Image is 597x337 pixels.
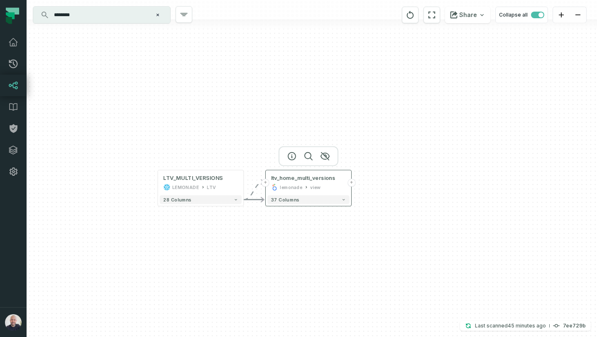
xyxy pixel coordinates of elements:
button: + [347,179,355,187]
span: 28 columns [163,197,191,202]
button: + [262,179,269,187]
img: avatar of Daniel Ochoa Bimblich [5,314,22,331]
div: view [310,184,321,191]
button: zoom in [553,7,570,23]
div: ltv_home_multi_versions [271,175,335,182]
div: lemonade [280,184,302,191]
div: LTV [207,184,215,191]
button: Clear search query [154,11,162,19]
div: LEMONADE [172,184,199,191]
div: LTV_MULTI_VERSIONS [163,175,223,182]
span: 37 columns [271,197,299,202]
g: Edge from 73c026f61117a6228818c327828724d3 to 2bd923c763140345915ca51f56294fbc [243,182,264,200]
relative-time: Sep 11, 2025, 3:57 PM GMT+3 [508,322,546,329]
button: Share [445,7,490,23]
button: Last scanned[DATE] 3:57:09 PM7ee729b [460,321,591,331]
button: zoom out [570,7,586,23]
button: Collapse all [495,7,548,23]
p: Last scanned [475,322,546,330]
h4: 7ee729b [563,323,586,328]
